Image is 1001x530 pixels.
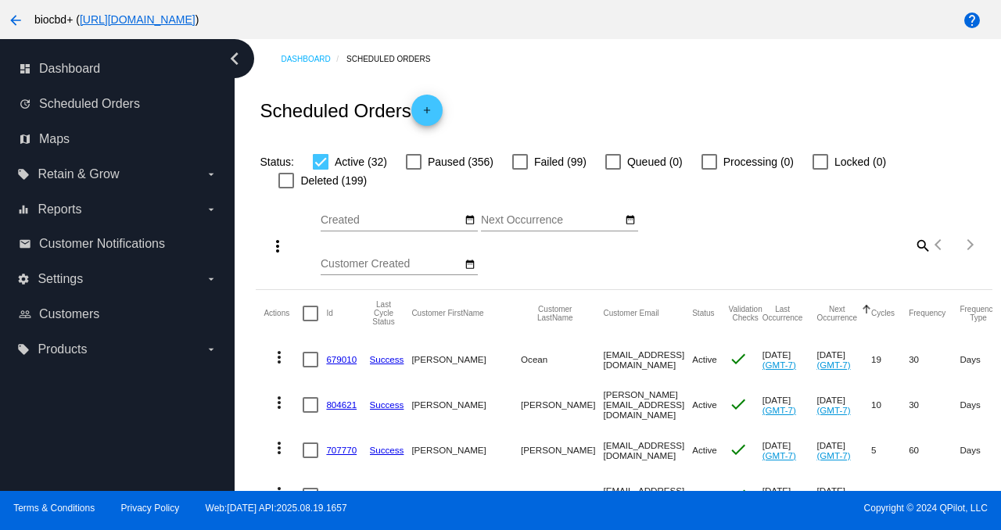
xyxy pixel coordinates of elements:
[762,382,817,428] mat-cell: [DATE]
[38,167,119,181] span: Retain & Grow
[909,337,960,382] mat-cell: 30
[692,309,714,318] button: Change sorting for Status
[871,428,909,473] mat-cell: 5
[326,399,357,410] a: 804621
[205,203,217,216] i: arrow_drop_down
[871,337,909,382] mat-cell: 19
[603,428,692,473] mat-cell: [EMAIL_ADDRESS][DOMAIN_NAME]
[465,214,475,227] mat-icon: date_range
[521,473,603,518] mat-cell: [PERSON_NAME]
[264,290,303,337] mat-header-cell: Actions
[692,445,717,455] span: Active
[38,272,83,286] span: Settings
[17,343,30,356] i: local_offer
[411,382,521,428] mat-cell: [PERSON_NAME]
[411,309,483,318] button: Change sorting for CustomerFirstName
[19,127,217,152] a: map Maps
[729,395,748,414] mat-icon: check
[816,450,850,460] a: (GMT-7)
[206,503,347,514] a: Web:[DATE] API:2025.08.19.1657
[370,300,398,326] button: Change sorting for LastProcessingCycleId
[909,382,960,428] mat-cell: 30
[6,11,25,30] mat-icon: arrow_back
[335,152,387,171] span: Active (32)
[19,98,31,110] i: update
[80,13,196,26] a: [URL][DOMAIN_NAME]
[762,337,817,382] mat-cell: [DATE]
[38,342,87,356] span: Products
[326,354,357,364] a: 679010
[909,309,945,318] button: Change sorting for Frequency
[121,503,180,514] a: Privacy Policy
[762,360,796,370] a: (GMT-7)
[481,214,622,227] input: Next Occurrence
[370,490,404,500] a: Success
[270,393,289,412] mat-icon: more_vert
[762,473,817,518] mat-cell: [DATE]
[871,309,895,318] button: Change sorting for Cycles
[816,360,850,370] a: (GMT-7)
[465,259,475,271] mat-icon: date_range
[370,445,404,455] a: Success
[834,152,886,171] span: Locked (0)
[260,95,442,126] h2: Scheduled Orders
[762,305,803,322] button: Change sorting for LastOccurrenceUtc
[19,63,31,75] i: dashboard
[521,428,603,473] mat-cell: [PERSON_NAME]
[370,354,404,364] a: Success
[17,203,30,216] i: equalizer
[816,305,857,322] button: Change sorting for NextOccurrenceUtc
[816,428,871,473] mat-cell: [DATE]
[19,302,217,327] a: people_outline Customers
[19,91,217,116] a: update Scheduled Orders
[960,305,996,322] button: Change sorting for FrequencyType
[13,503,95,514] a: Terms & Conditions
[268,237,287,256] mat-icon: more_vert
[321,214,461,227] input: Created
[39,132,70,146] span: Maps
[39,307,99,321] span: Customers
[19,133,31,145] i: map
[17,273,30,285] i: settings
[270,348,289,367] mat-icon: more_vert
[816,405,850,415] a: (GMT-7)
[205,273,217,285] i: arrow_drop_down
[816,337,871,382] mat-cell: [DATE]
[19,308,31,321] i: people_outline
[534,152,587,171] span: Failed (99)
[418,105,436,124] mat-icon: add
[17,168,30,181] i: local_offer
[909,428,960,473] mat-cell: 60
[729,440,748,459] mat-icon: check
[260,156,294,168] span: Status:
[816,473,871,518] mat-cell: [DATE]
[326,445,357,455] a: 707770
[625,214,636,227] mat-icon: date_range
[762,405,796,415] a: (GMT-7)
[411,473,521,518] mat-cell: [PERSON_NAME]
[205,168,217,181] i: arrow_drop_down
[521,337,603,382] mat-cell: Ocean
[692,399,717,410] span: Active
[909,473,960,518] mat-cell: 30
[723,152,794,171] span: Processing (0)
[762,428,817,473] mat-cell: [DATE]
[603,309,658,318] button: Change sorting for CustomerEmail
[521,382,603,428] mat-cell: [PERSON_NAME]
[871,473,909,518] mat-cell: 14
[762,450,796,460] a: (GMT-7)
[326,309,332,318] button: Change sorting for Id
[729,349,748,368] mat-icon: check
[603,337,692,382] mat-cell: [EMAIL_ADDRESS][DOMAIN_NAME]
[222,46,247,71] i: chevron_left
[411,337,521,382] mat-cell: [PERSON_NAME]
[955,229,986,260] button: Next page
[38,202,81,217] span: Reports
[692,490,717,500] span: Active
[692,354,717,364] span: Active
[300,171,367,190] span: Deleted (199)
[19,238,31,250] i: email
[603,473,692,518] mat-cell: [EMAIL_ADDRESS][DOMAIN_NAME]
[603,382,692,428] mat-cell: [PERSON_NAME][EMAIL_ADDRESS][DOMAIN_NAME]
[39,97,140,111] span: Scheduled Orders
